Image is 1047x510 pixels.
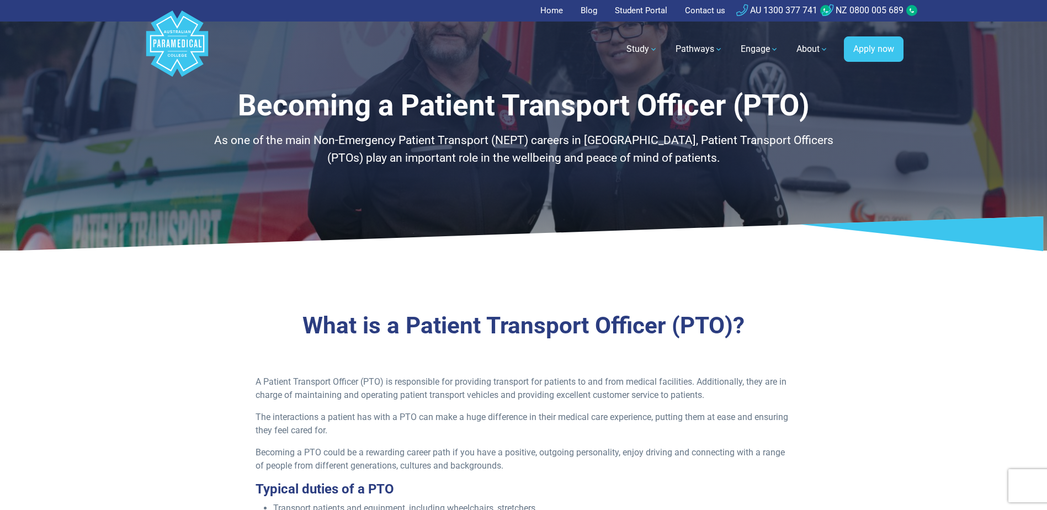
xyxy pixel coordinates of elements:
[201,312,847,340] h3: What is a Patient Transport Officer (PTO)?
[844,36,903,62] a: Apply now
[736,5,817,15] a: AU 1300 377 741
[256,411,791,437] p: The interactions a patient has with a PTO can make a huge difference in their medical care experi...
[256,375,791,402] p: A Patient Transport Officer (PTO) is responsible for providing transport for patients to and from...
[790,34,835,65] a: About
[620,34,665,65] a: Study
[669,34,730,65] a: Pathways
[201,132,847,167] p: As one of the main Non-Emergency Patient Transport (NEPT) careers in [GEOGRAPHIC_DATA], Patient T...
[144,22,210,77] a: Australian Paramedical College
[201,88,847,123] h1: Becoming a Patient Transport Officer (PTO)
[822,5,903,15] a: NZ 0800 005 689
[256,481,791,497] h3: Typical duties of a PTO
[256,446,791,472] p: Becoming a PTO could be a rewarding career path if you have a positive, outgoing personality, enj...
[734,34,785,65] a: Engage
